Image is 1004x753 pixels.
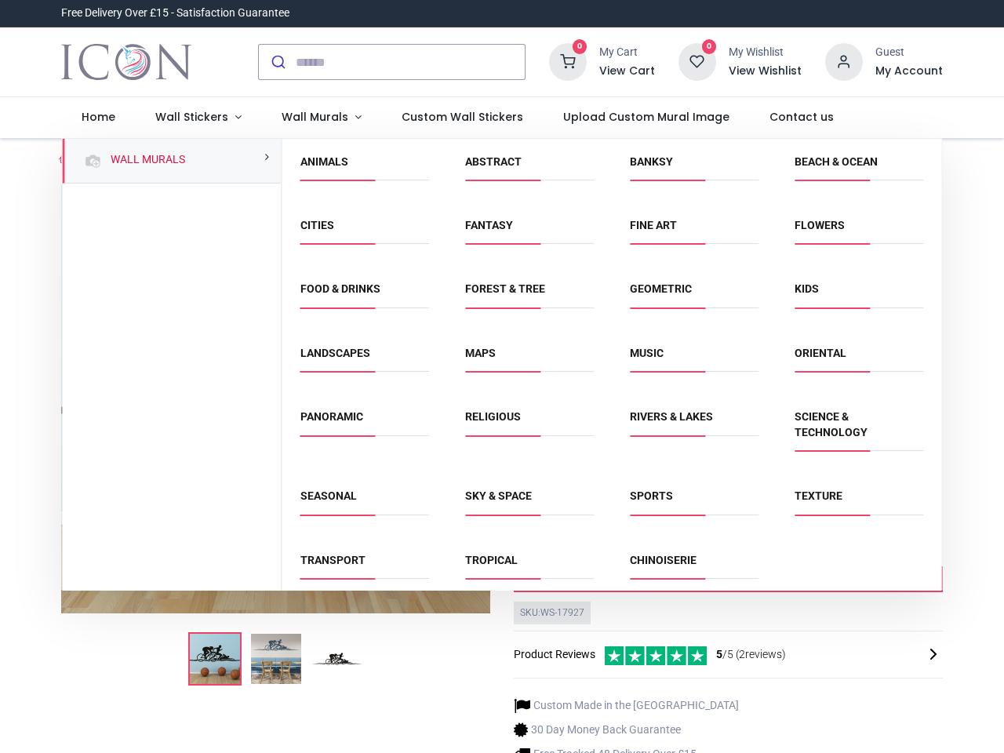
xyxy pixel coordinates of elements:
a: Fine Art [630,219,677,231]
span: Sports [630,489,758,515]
span: Rivers & Lakes [630,409,758,435]
a: Rivers & Lakes [630,410,713,423]
img: Icon Wall Stickers [61,40,191,84]
span: 5 [716,648,722,660]
li: 30 Day Money Back Guarantee [514,722,739,738]
a: Landscapes [300,347,370,359]
span: Oriental [795,346,923,372]
a: Transport [300,554,366,566]
a: Cities [300,219,334,231]
a: Banksy [630,155,673,168]
span: Home [82,109,115,125]
a: Sky & Space [465,489,532,502]
span: Food & Drinks [300,282,429,307]
div: My Cart [599,45,655,60]
a: Texture [795,489,842,502]
span: Landscapes [300,346,429,372]
span: Animals [300,155,429,180]
span: Flowers [795,218,923,244]
a: Beach & Ocean [795,155,878,168]
span: Custom Wall Stickers [402,109,523,125]
a: Logo of Icon Wall Stickers [61,40,191,84]
a: Seasonal [300,489,357,502]
span: Transport [300,553,429,579]
a: Panoramic [300,410,363,423]
span: Beach & Ocean [795,155,923,180]
a: Wall Stickers [136,97,262,138]
img: Triathlon Run Swim Cycle Wall Sticker [190,634,240,684]
img: Wall Murals [83,151,102,170]
span: Fine Art [630,218,758,244]
img: WS-17927-02 [251,634,301,684]
span: Forest & Tree [465,282,594,307]
a: Geometric [630,282,692,295]
span: Banksy [630,155,758,180]
a: Music [630,347,664,359]
span: Seasonal [300,489,429,515]
a: Flowers [795,219,845,231]
span: Tropical [465,553,594,579]
a: Religious [465,410,521,423]
a: Oriental [795,347,846,359]
iframe: Customer reviews powered by Trustpilot [613,5,943,21]
a: My Account [875,64,943,79]
a: Animals [300,155,348,168]
span: Music [630,346,758,372]
a: View Cart [599,64,655,79]
a: Kids [795,282,819,295]
span: Upload Custom Mural Image [563,109,729,125]
span: Sky & Space [465,489,594,515]
div: Guest [875,45,943,60]
a: Tropical [465,554,518,566]
span: Chinoiserie [630,553,758,579]
span: Cities [300,218,429,244]
a: Maps [465,347,496,359]
span: Panoramic [300,409,429,435]
a: Abstract [465,155,522,168]
a: Chinoiserie [630,554,697,566]
div: Product Reviews [514,644,943,665]
span: Wall Stickers [155,109,228,125]
span: Religious [465,409,594,435]
a: Science & Technology [795,410,868,438]
span: Contact us [769,109,834,125]
div: SKU: WS-17927 [514,602,591,624]
a: Wall Murals [104,152,185,168]
span: Texture [795,489,923,515]
span: Wall Murals [282,109,348,125]
span: Fantasy [465,218,594,244]
sup: 0 [573,39,587,54]
div: My Wishlist [729,45,802,60]
img: WS-17927-03 [312,634,362,684]
span: Science & Technology [795,409,923,451]
span: Kids [795,282,923,307]
a: Sports [630,489,673,502]
div: Free Delivery Over £15 - Satisfaction Guarantee [61,5,289,21]
a: Fantasy [465,219,513,231]
a: 0 [549,55,587,67]
a: Forest & Tree [465,282,545,295]
span: Geometric [630,282,758,307]
button: Submit [259,45,296,79]
a: 0 [678,55,716,67]
sup: 0 [702,39,717,54]
a: View Wishlist [729,64,802,79]
a: Food & Drinks [300,282,380,295]
span: /5 ( 2 reviews) [716,647,786,663]
span: Maps [465,346,594,372]
li: Custom Made in the [GEOGRAPHIC_DATA] [514,697,739,714]
a: Wall Murals [261,97,381,138]
span: Abstract [465,155,594,180]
